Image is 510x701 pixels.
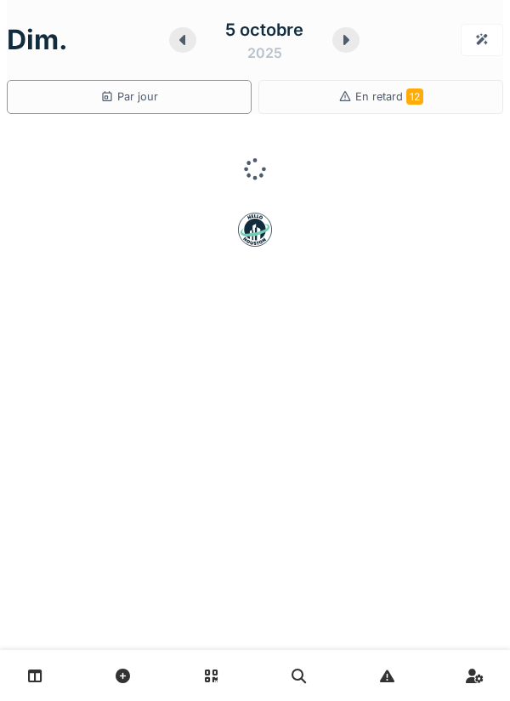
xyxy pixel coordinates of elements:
[238,213,272,247] img: badge-BVDL4wpA.svg
[355,90,423,103] span: En retard
[247,43,282,63] div: 2025
[100,88,158,105] div: Par jour
[406,88,423,105] span: 12
[7,24,68,56] h1: dim.
[225,17,303,43] div: 5 octobre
